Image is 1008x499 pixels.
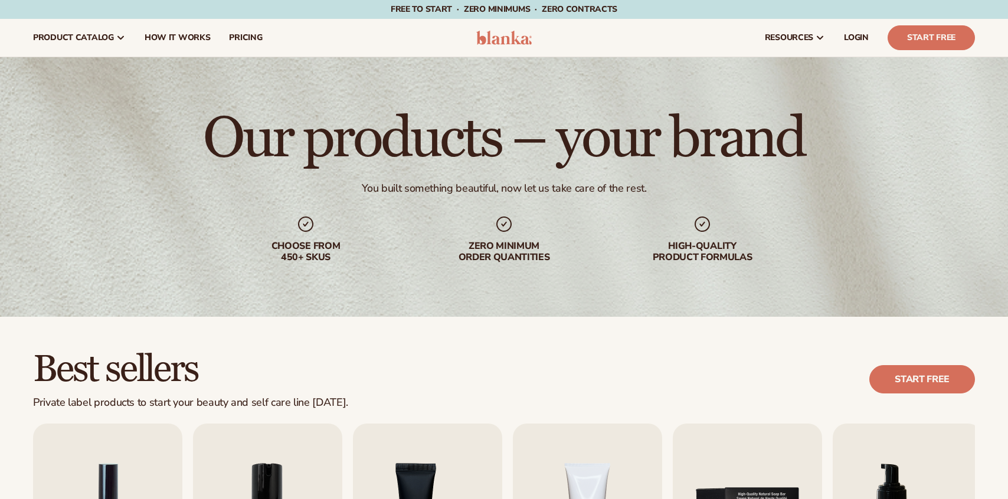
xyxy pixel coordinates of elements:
img: logo [476,31,532,45]
a: pricing [220,19,271,57]
span: LOGIN [844,33,869,42]
h2: Best sellers [33,350,348,389]
a: LOGIN [834,19,878,57]
span: pricing [229,33,262,42]
span: How It Works [145,33,211,42]
span: product catalog [33,33,114,42]
a: resources [755,19,834,57]
div: You built something beautiful, now let us take care of the rest. [362,182,647,195]
span: Free to start · ZERO minimums · ZERO contracts [391,4,617,15]
div: High-quality product formulas [627,241,778,263]
div: Private label products to start your beauty and self care line [DATE]. [33,396,348,409]
h1: Our products – your brand [203,111,804,168]
a: Start free [869,365,975,393]
a: How It Works [135,19,220,57]
a: product catalog [24,19,135,57]
div: Choose from 450+ Skus [230,241,381,263]
span: resources [765,33,813,42]
div: Zero minimum order quantities [428,241,580,263]
a: Start Free [888,25,975,50]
